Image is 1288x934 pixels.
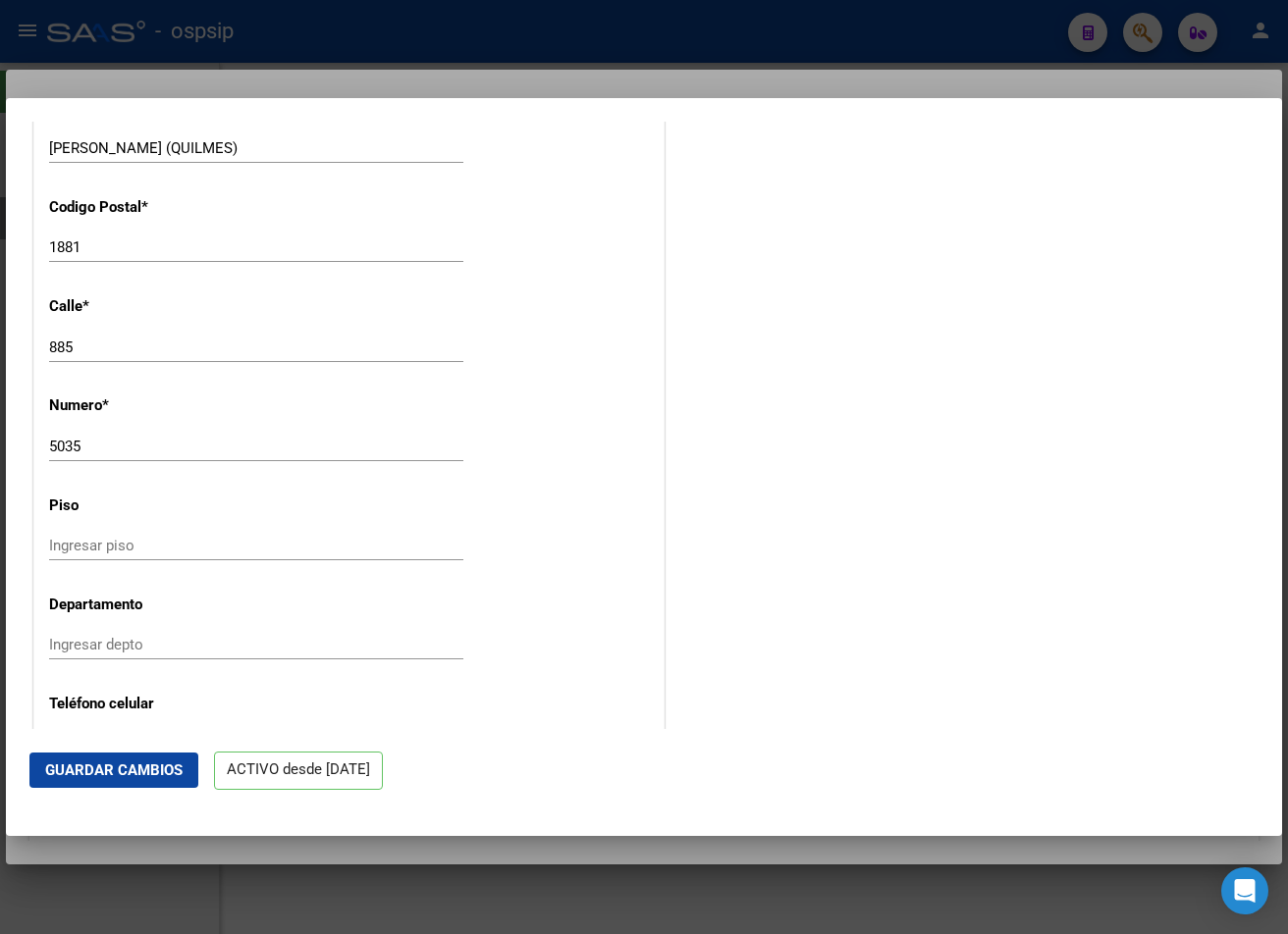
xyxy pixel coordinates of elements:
span: Guardar Cambios [45,761,183,779]
button: Guardar Cambios [29,752,198,788]
p: Numero [49,394,229,417]
p: Piso [49,494,229,517]
div: Open Intercom Messenger [1221,867,1268,914]
p: Teléfono celular [49,693,229,715]
p: Departamento [49,594,229,616]
p: Codigo Postal [49,196,229,219]
p: Calle [49,295,229,318]
p: ACTIVO desde [DATE] [214,752,383,790]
